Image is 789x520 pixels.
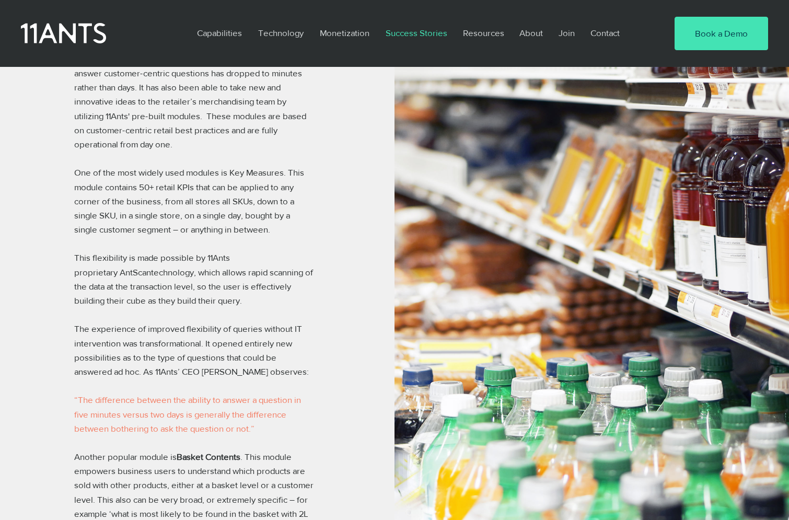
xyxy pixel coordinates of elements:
[455,21,512,45] a: Resources
[74,250,315,307] p: This flexibility is made possible by 11Ants proprietary AntScantechnology, which allows rapid sca...
[458,21,509,45] p: Resources
[585,21,625,45] p: Contact
[551,21,583,45] a: Join
[512,21,551,45] a: About
[253,21,309,45] p: Technology
[380,21,452,45] p: Success Stories
[192,21,247,45] p: Capabilities
[74,395,301,433] span: “The difference between the ability to answer a question in five minutes versus two days is gener...
[312,21,378,45] a: Monetization
[189,21,250,45] a: Capabilities
[74,52,315,151] p: With 11Ants deployed, the lead time required by the team to answer customer-centric questions has...
[177,452,240,461] span: Basket Contents
[315,21,375,45] p: Monetization
[189,21,643,45] nav: Site
[695,27,748,40] span: Book a Demo
[583,21,629,45] a: Contact
[378,21,455,45] a: Success Stories
[74,165,315,236] p: One of the most widely used modules is Key Measures. This module contains 50+ retail KPIs that ca...
[553,21,580,45] p: Join
[74,321,315,378] p: The experience of improved flexibility of queries without IT intervention was transformational. I...
[675,17,768,50] a: Book a Demo
[250,21,312,45] a: Technology
[514,21,548,45] p: About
